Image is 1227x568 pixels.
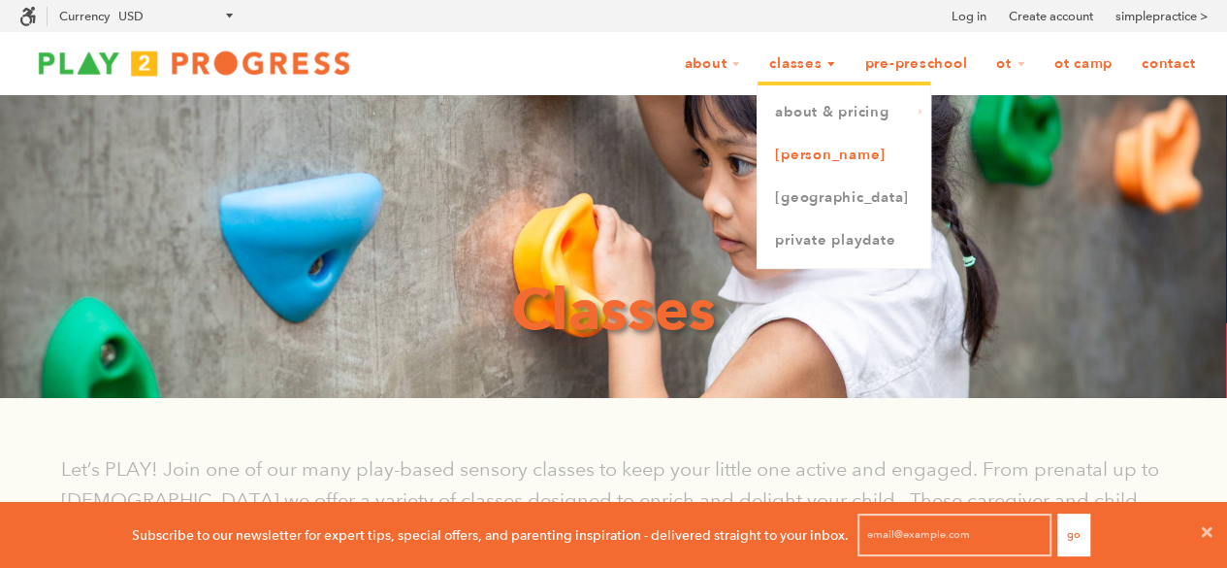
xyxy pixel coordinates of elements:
a: Pre-Preschool [852,46,980,83]
a: Log in [952,7,986,26]
button: Go [1057,514,1090,556]
a: Private Playdate [758,219,930,262]
a: [GEOGRAPHIC_DATA] [758,177,930,219]
p: Let’s PLAY! Join one of our many play-based sensory classes to keep your little one active and en... [61,453,1167,547]
a: OT Camp [1042,46,1125,83]
a: Classes [757,46,848,83]
a: OT [984,46,1038,83]
label: Currency [59,9,110,23]
a: Contact [1129,46,1208,83]
a: Create account [1009,7,1093,26]
img: Play2Progress logo [19,44,369,83]
a: simplepractice > [1115,7,1208,26]
input: email@example.com [857,514,1051,556]
a: About & Pricing [758,91,930,134]
p: Subscribe to our newsletter for expert tips, special offers, and parenting inspiration - delivere... [132,524,849,546]
a: [PERSON_NAME] [758,134,930,177]
a: About [671,46,753,83]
